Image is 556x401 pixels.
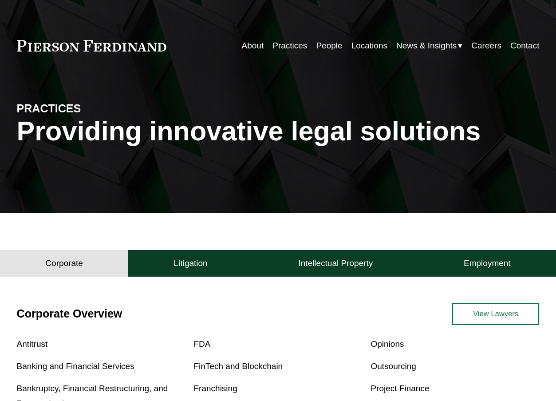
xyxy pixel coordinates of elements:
[371,361,416,371] a: Outsourcing
[371,384,429,393] a: Project Finance
[194,339,211,349] a: FDA
[194,384,237,393] a: Franchising
[396,37,462,54] a: folder dropdown
[242,37,264,54] a: About
[396,38,457,53] span: News & Insights
[272,37,307,54] a: Practices
[17,339,48,349] a: Antitrust
[17,361,134,371] a: Banking and Financial Services
[464,258,511,269] h4: Employment
[194,361,283,371] a: FinTech and Blockchain
[17,307,122,320] a: Corporate Overview
[45,258,83,269] h4: Corporate
[452,303,539,326] a: View Lawyers
[351,37,387,54] a: Locations
[17,116,540,147] h1: Providing innovative legal solutions
[174,258,208,269] h4: Litigation
[316,37,342,54] a: People
[298,258,373,269] h4: Intellectual Property
[17,102,147,116] h4: PRACTICES
[510,37,539,54] a: Contact
[471,37,501,54] a: Careers
[371,339,404,349] a: Opinions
